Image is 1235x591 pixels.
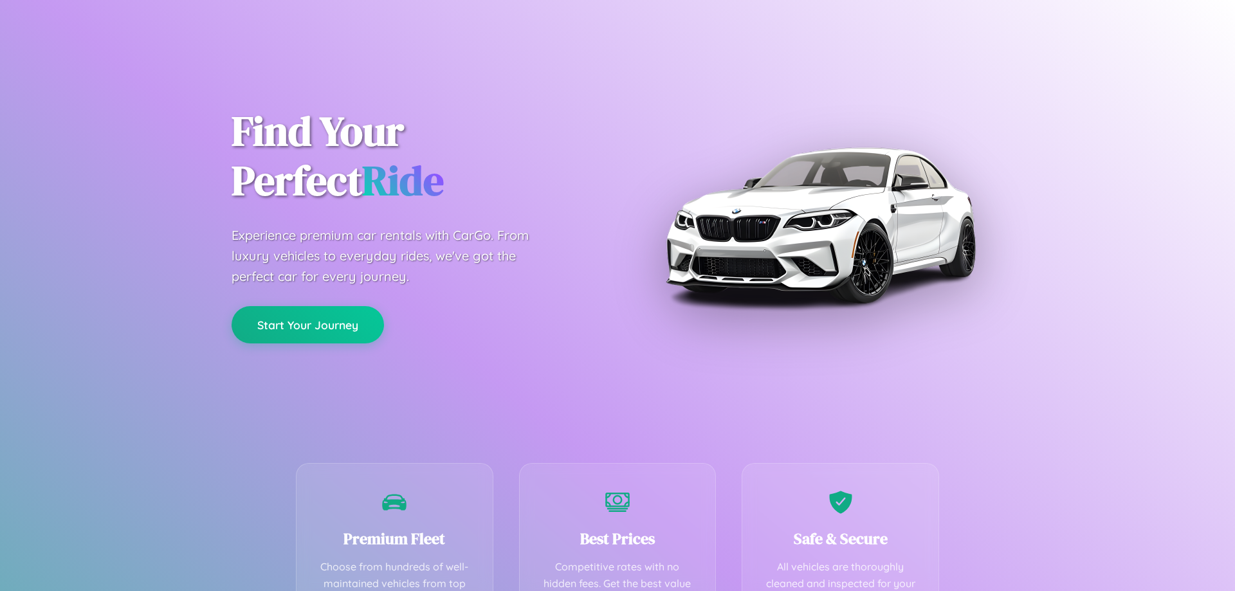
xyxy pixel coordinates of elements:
[232,107,598,206] h1: Find Your Perfect
[232,225,553,287] p: Experience premium car rentals with CarGo. From luxury vehicles to everyday rides, we've got the ...
[316,528,473,549] h3: Premium Fleet
[659,64,981,386] img: Premium BMW car rental vehicle
[539,528,697,549] h3: Best Prices
[232,306,384,343] button: Start Your Journey
[762,528,919,549] h3: Safe & Secure
[362,152,444,208] span: Ride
